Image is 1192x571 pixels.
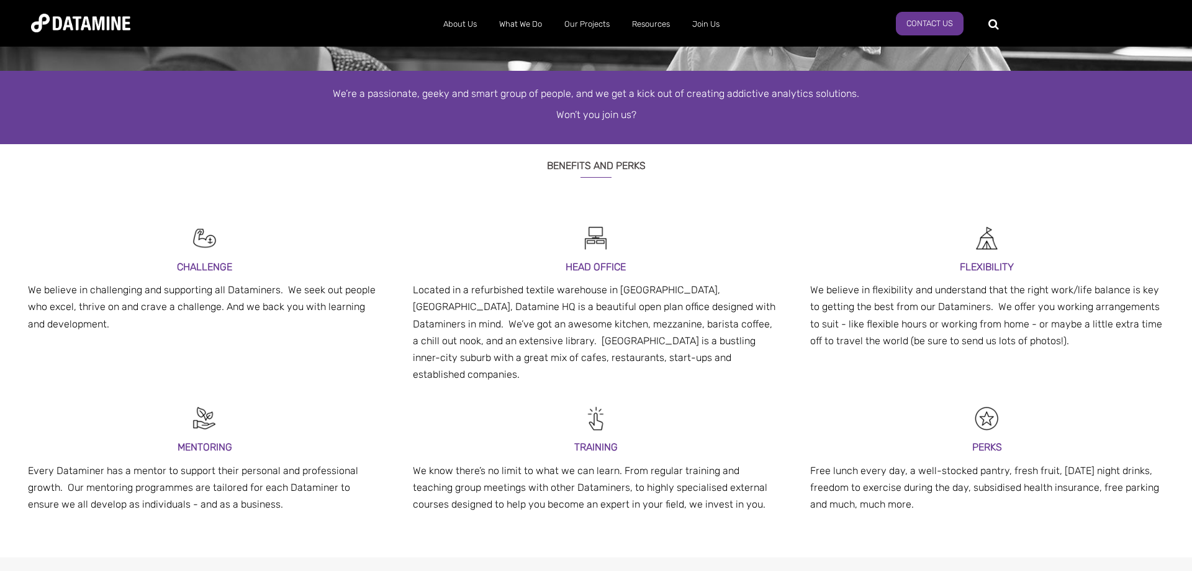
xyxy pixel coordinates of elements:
[973,224,1001,252] img: Recruitment
[582,404,610,432] img: Recruitment
[242,144,950,178] h3: Benefits and Perks
[488,8,553,40] a: What We Do
[810,258,1164,275] h3: FLEXIBILITY
[28,281,382,332] p: We believe in challenging and supporting all Dataminers. We seek out people who excel, thrive on ...
[582,224,610,252] img: Recruitment
[810,439,1164,455] h3: PERKS
[810,462,1164,513] p: Free lunch every day, a well-stocked pantry, fresh fruit, [DATE] night drinks, freedom to exercis...
[553,8,621,40] a: Our Projects
[413,439,779,455] h3: TRAINING
[621,8,681,40] a: Resources
[28,439,382,455] h3: MENTORING
[31,14,130,32] img: Datamine
[242,86,950,101] p: We’re a passionate, geeky and smart group of people, and we get a kick out of creating addictive ...
[413,281,779,383] p: Located in a refurbished textile warehouse in [GEOGRAPHIC_DATA], [GEOGRAPHIC_DATA], Datamine HQ i...
[681,8,731,40] a: Join Us
[413,462,779,513] p: We know there’s no limit to what we can learn. From regular training and teaching group meetings ...
[810,281,1164,349] p: We believe in flexibility and understand that the right work/life balance is key to getting the b...
[191,224,219,252] img: Recruitment
[432,8,488,40] a: About Us
[242,107,950,122] p: Won’t you join us?
[973,404,1001,432] img: Recruitment Black-12-1
[896,12,964,35] a: Contact Us
[413,258,779,275] h3: HEAD OFFICE
[28,462,382,513] p: Every Dataminer has a mentor to support their personal and professional growth. Our mentoring pro...
[191,404,219,432] img: Recruitment
[28,258,382,275] h3: CHALLENGE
